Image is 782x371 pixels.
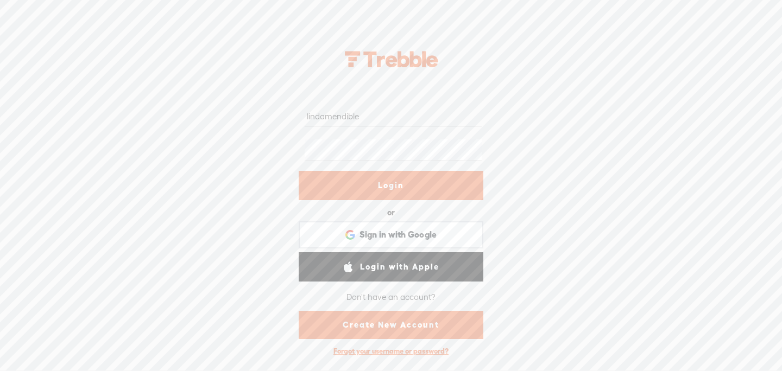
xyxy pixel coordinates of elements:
[299,311,483,339] a: Create New Account
[387,204,395,221] div: or
[305,106,481,127] input: Username
[346,286,436,309] div: Don't have an account?
[299,171,483,200] a: Login
[299,252,483,282] a: Login with Apple
[360,229,437,240] span: Sign in with Google
[299,221,483,248] div: Sign in with Google
[328,341,454,361] div: Forgot your username or password?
